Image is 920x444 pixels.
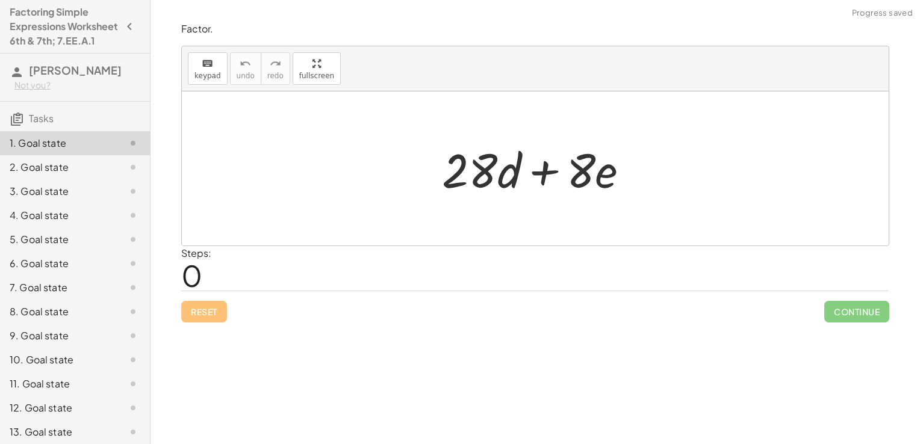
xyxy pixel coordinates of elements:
[126,377,140,391] i: Task not started.
[270,57,281,71] i: redo
[10,232,107,247] div: 5. Goal state
[202,57,213,71] i: keyboard
[10,328,107,343] div: 9. Goal state
[852,7,913,19] span: Progress saved
[126,256,140,271] i: Task not started.
[299,72,334,80] span: fullscreen
[10,401,107,415] div: 12. Goal state
[126,136,140,150] i: Task not started.
[10,353,107,367] div: 10. Goal state
[10,377,107,391] div: 11. Goal state
[181,22,889,36] p: Factor.
[194,72,221,80] span: keypad
[10,256,107,271] div: 6. Goal state
[126,304,140,319] i: Task not started.
[230,52,261,85] button: undoundo
[267,72,284,80] span: redo
[10,5,119,48] h4: Factoring Simple Expressions Worksheet 6th & 7th; 7.EE.A.1
[14,79,140,91] div: Not you?
[181,247,211,259] label: Steps:
[29,112,54,125] span: Tasks
[126,353,140,367] i: Task not started.
[181,257,202,294] span: 0
[261,52,290,85] button: redoredo
[29,63,122,77] span: [PERSON_NAME]
[10,184,107,199] div: 3. Goal state
[126,184,140,199] i: Task not started.
[293,52,341,85] button: fullscreen
[10,160,107,174] div: 2. Goal state
[126,328,140,343] i: Task not started.
[126,160,140,174] i: Task not started.
[10,136,107,150] div: 1. Goal state
[10,304,107,319] div: 8. Goal state
[126,232,140,247] i: Task not started.
[126,425,140,439] i: Task not started.
[240,57,251,71] i: undo
[126,401,140,415] i: Task not started.
[10,280,107,295] div: 7. Goal state
[188,52,228,85] button: keyboardkeypad
[237,72,255,80] span: undo
[10,425,107,439] div: 13. Goal state
[126,208,140,223] i: Task not started.
[126,280,140,295] i: Task not started.
[10,208,107,223] div: 4. Goal state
